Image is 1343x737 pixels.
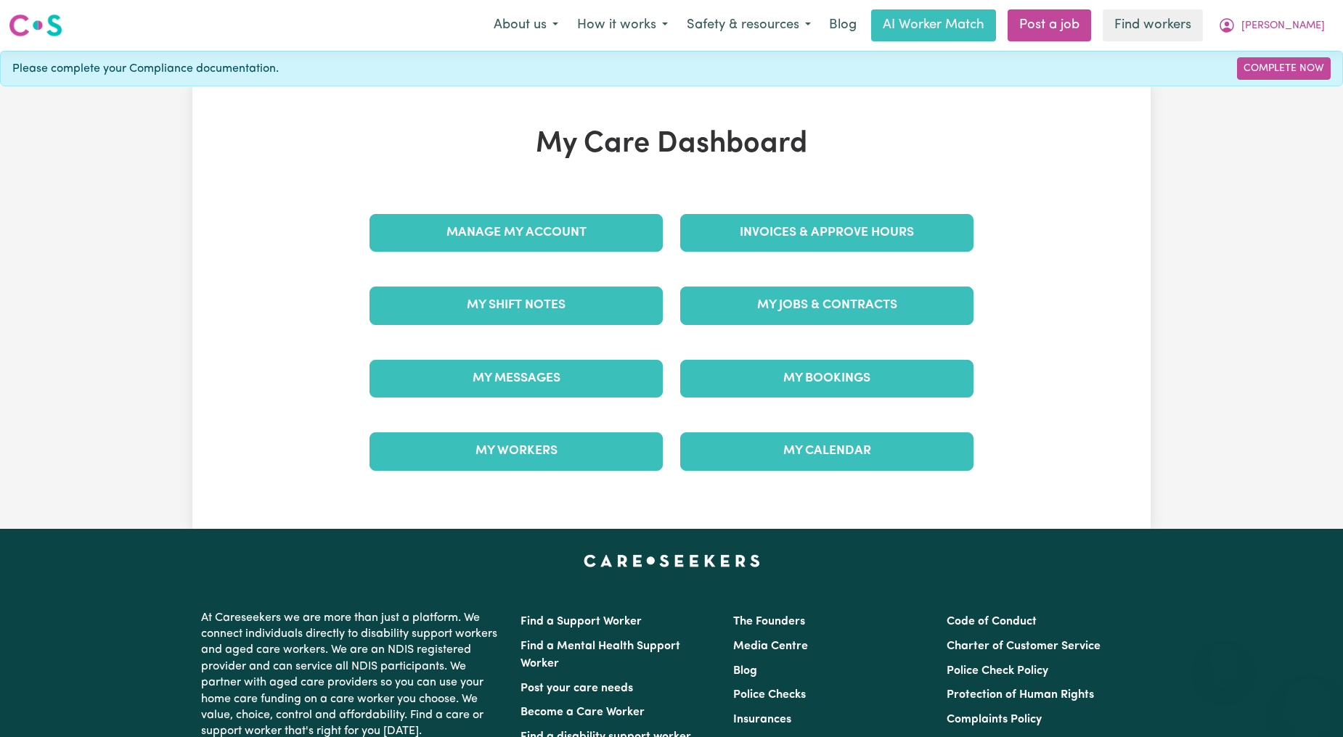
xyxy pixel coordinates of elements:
[9,12,62,38] img: Careseekers logo
[871,9,996,41] a: AI Worker Match
[370,214,663,252] a: Manage My Account
[733,641,808,652] a: Media Centre
[568,10,677,41] button: How it works
[1008,9,1091,41] a: Post a job
[680,287,973,324] a: My Jobs & Contracts
[1285,679,1331,725] iframe: Button to launch messaging window
[680,214,973,252] a: Invoices & Approve Hours
[484,10,568,41] button: About us
[521,641,680,670] a: Find a Mental Health Support Worker
[12,60,279,78] span: Please complete your Compliance documentation.
[521,616,642,627] a: Find a Support Worker
[680,432,973,470] a: My Calendar
[521,707,645,718] a: Become a Care Worker
[9,9,62,42] a: Careseekers logo
[820,9,865,41] a: Blog
[1209,644,1238,673] iframe: Close message
[1237,57,1331,80] a: Complete Now
[361,127,982,162] h1: My Care Dashboard
[947,689,1094,701] a: Protection of Human Rights
[370,360,663,398] a: My Messages
[677,10,820,41] button: Safety & resources
[733,616,805,627] a: The Founders
[1103,9,1203,41] a: Find workers
[521,683,633,694] a: Post your care needs
[947,714,1042,725] a: Complaints Policy
[733,714,791,725] a: Insurances
[1241,18,1325,34] span: [PERSON_NAME]
[370,287,663,324] a: My Shift Notes
[947,616,1037,627] a: Code of Conduct
[947,665,1048,677] a: Police Check Policy
[584,555,760,567] a: Careseekers home page
[1209,10,1334,41] button: My Account
[947,641,1101,652] a: Charter of Customer Service
[370,432,663,470] a: My Workers
[733,665,757,677] a: Blog
[733,689,806,701] a: Police Checks
[680,360,973,398] a: My Bookings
